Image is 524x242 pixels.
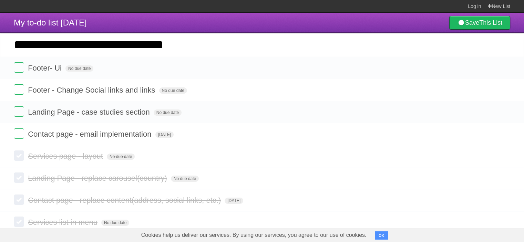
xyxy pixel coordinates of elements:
[449,16,510,30] a: SaveThis List
[14,217,24,227] label: Done
[14,172,24,183] label: Done
[155,131,174,138] span: [DATE]
[14,106,24,117] label: Done
[375,231,388,240] button: OK
[28,218,99,227] span: Services list in menu
[28,108,151,116] span: Landing Page - case studies section
[14,150,24,161] label: Done
[101,220,129,226] span: No due date
[14,84,24,95] label: Done
[28,174,169,182] span: Landing Page - replace carousel(country)
[14,18,87,27] span: My to-do list [DATE]
[14,62,24,73] label: Done
[28,64,63,72] span: Footer- Ui
[479,19,502,26] b: This List
[28,130,153,138] span: Contact page - email implementation
[14,194,24,205] label: Done
[225,198,243,204] span: [DATE]
[159,87,187,94] span: No due date
[14,128,24,139] label: Done
[28,196,223,204] span: Contact page - replace content(address, social links, etc.)
[154,109,182,116] span: No due date
[134,228,373,242] span: Cookies help us deliver our services. By using our services, you agree to our use of cookies.
[28,86,157,94] span: Footer - Change Social links and links
[171,176,199,182] span: No due date
[107,154,135,160] span: No due date
[65,65,93,72] span: No due date
[28,152,105,160] span: Services page - layout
